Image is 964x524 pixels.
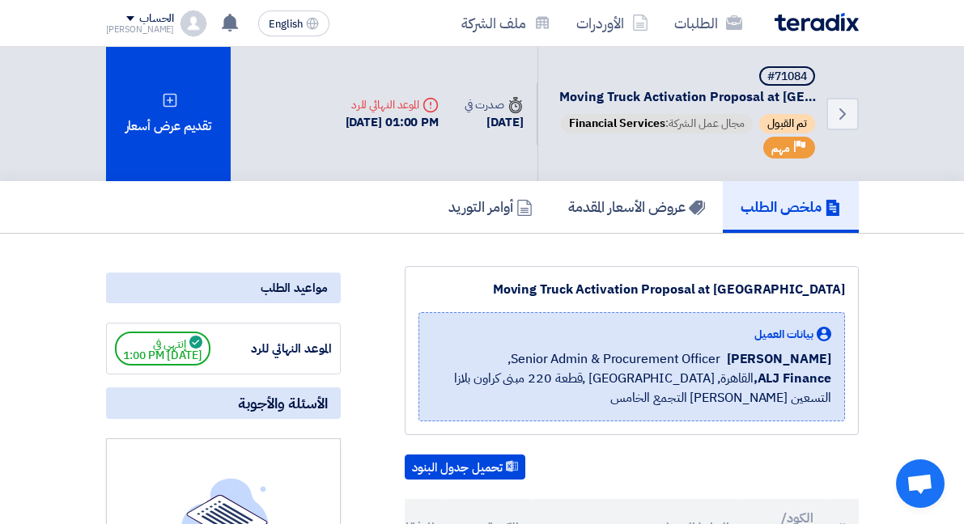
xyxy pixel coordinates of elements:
span: [PERSON_NAME] [727,349,831,369]
div: صدرت في [465,96,523,113]
h5: Moving Truck Activation Proposal at El Rehab City [558,66,818,106]
button: English [258,11,329,36]
img: Teradix logo [775,13,859,32]
div: الموعد النهائي للرد [210,340,332,358]
h5: ملخص الطلب [741,197,841,216]
div: [PERSON_NAME] [106,25,175,34]
a: ملف الشركة [448,4,563,42]
b: ALJ Finance, [754,369,831,388]
a: الأوردرات [563,4,661,42]
div: [DATE] [465,113,523,132]
div: Moving Truck Activation Proposal at [GEOGRAPHIC_DATA] [418,280,845,299]
span: مجال عمل الشركة: [561,114,753,133]
span: Moving Truck Activation Proposal at [GEOGRAPHIC_DATA] [559,89,818,106]
span: Senior Admin & Procurement Officer, [507,349,720,369]
div: الحساب [139,12,174,26]
button: تحميل جدول البنود [405,454,525,480]
span: الأسئلة والأجوبة [238,394,328,412]
div: مواعيد الطلب [106,273,341,303]
a: عروض الأسعار المقدمة [550,181,723,233]
span: بيانات العميل [754,326,813,343]
h5: أوامر التوريد [448,197,533,216]
span: تم القبول [759,114,815,133]
img: profile_test.png [180,11,206,36]
a: Open chat [896,459,945,508]
span: إنتهي في [DATE] 1:00 PM [115,332,210,366]
h5: عروض الأسعار المقدمة [568,197,705,216]
div: [DATE] 01:00 PM [346,113,440,132]
span: Financial Services [569,115,665,132]
div: الموعد النهائي للرد [346,96,440,113]
span: مهم [771,141,790,156]
span: القاهرة, [GEOGRAPHIC_DATA] ,قطعة 220 مبنى كراون بلازا التسعين [PERSON_NAME] التجمع الخامس [432,369,831,408]
div: تقديم عرض أسعار [106,47,231,181]
a: ملخص الطلب [723,181,859,233]
div: #71084 [767,71,807,82]
span: English [269,19,303,30]
a: أوامر التوريد [431,181,550,233]
a: الطلبات [661,4,755,42]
